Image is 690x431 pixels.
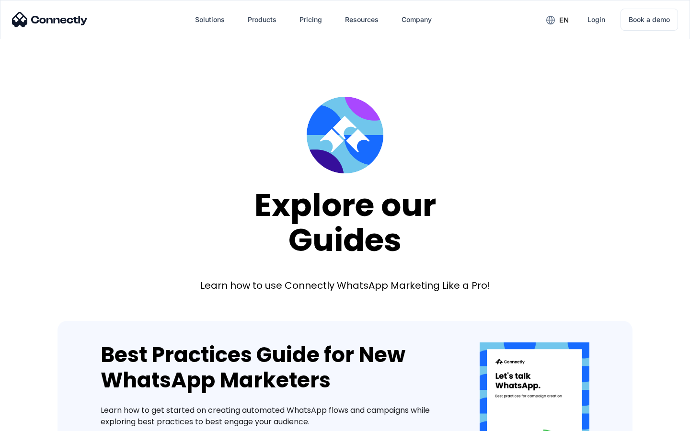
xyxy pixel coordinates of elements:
[621,9,678,31] a: Book a demo
[248,13,276,26] div: Products
[101,405,451,428] div: Learn how to get started on creating automated WhatsApp flows and campaigns while exploring best ...
[299,13,322,26] div: Pricing
[200,279,490,292] div: Learn how to use Connectly WhatsApp Marketing Like a Pro!
[19,414,57,428] ul: Language list
[254,188,436,257] div: Explore our Guides
[101,342,451,393] div: Best Practices Guide for New WhatsApp Marketers
[12,12,88,27] img: Connectly Logo
[292,8,330,31] a: Pricing
[580,8,613,31] a: Login
[402,13,432,26] div: Company
[559,13,569,27] div: en
[195,13,225,26] div: Solutions
[587,13,605,26] div: Login
[345,13,379,26] div: Resources
[10,414,57,428] aside: Language selected: English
